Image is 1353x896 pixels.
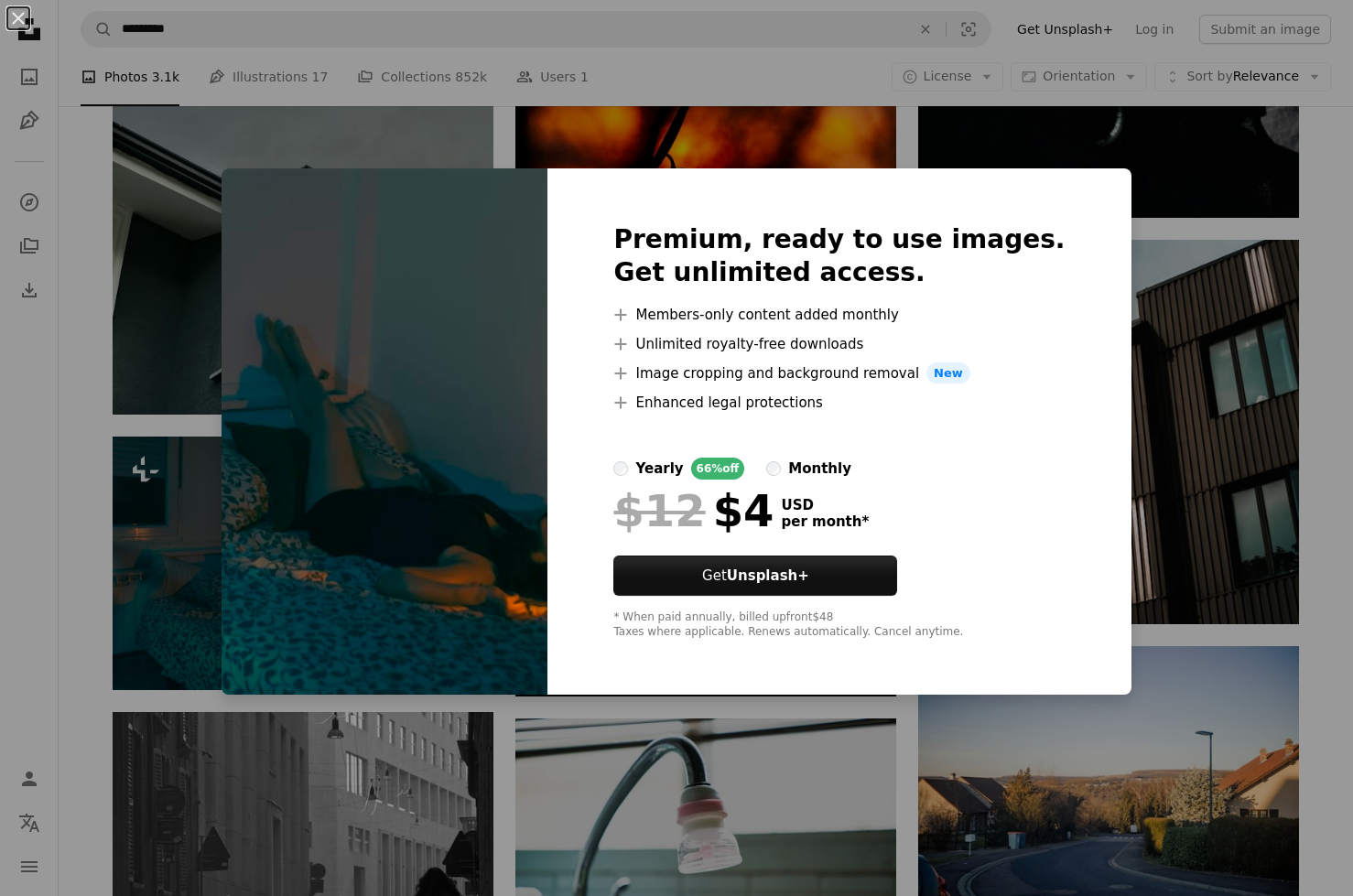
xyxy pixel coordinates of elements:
button: GetUnsplash+ [613,556,897,596]
div: $4 [613,487,774,534]
div: yearly [635,458,683,480]
div: monthly [788,458,851,480]
img: premium_photo-1750448169452-f7066c98514f [222,168,547,696]
span: USD [781,497,869,513]
span: per month * [781,513,869,530]
li: Unlimited royalty-free downloads [613,333,1065,355]
div: * When paid annually, billed upfront $48 Taxes where applicable. Renews automatically. Cancel any... [613,610,1065,640]
span: New [926,362,970,384]
strong: Unsplash+ [727,567,809,584]
li: Image cropping and background removal [613,362,1065,384]
input: yearly66%off [613,461,628,476]
span: $12 [613,487,705,534]
input: monthly [766,461,781,476]
li: Members-only content added monthly [613,304,1065,326]
div: 66% off [691,458,745,480]
li: Enhanced legal protections [613,392,1065,414]
h2: Premium, ready to use images. Get unlimited access. [613,223,1065,289]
